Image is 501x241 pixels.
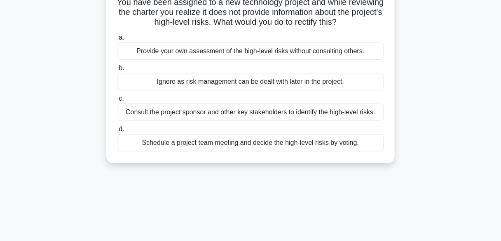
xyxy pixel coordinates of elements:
span: a. [119,34,124,41]
span: c. [119,95,124,102]
div: Consult the project sponsor and other key stakeholders to identify the high-level risks. [117,104,384,121]
div: Schedule a project team meeting and decide the high-level risks by voting. [117,134,384,151]
span: b. [119,64,124,71]
div: Ignore as risk management can be dealt with later in the project. [117,73,384,90]
div: Provide your own assessment of the high-level risks without consulting others. [117,43,384,60]
span: d. [119,125,124,132]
